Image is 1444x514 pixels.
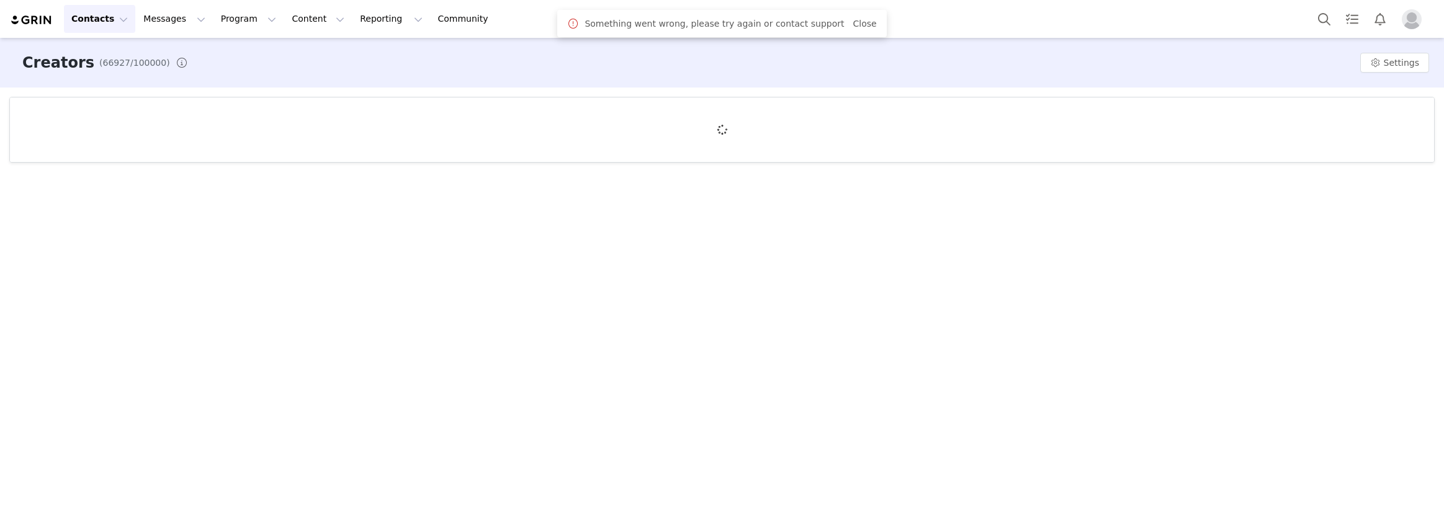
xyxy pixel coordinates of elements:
img: placeholder-profile.jpg [1402,9,1422,29]
button: Notifications [1366,5,1394,33]
span: Something went wrong, please try again or contact support [585,17,844,30]
img: grin logo [10,14,53,26]
button: Contacts [64,5,135,33]
a: Tasks [1339,5,1366,33]
button: Profile [1394,9,1434,29]
span: (66927/100000) [99,56,170,70]
button: Settings [1360,53,1429,73]
button: Content [284,5,352,33]
a: Close [853,19,876,29]
button: Reporting [352,5,429,33]
a: Community [431,5,501,33]
button: Search [1311,5,1338,33]
button: Program [213,5,284,33]
h3: Creators [22,52,94,74]
button: Messages [136,5,212,33]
